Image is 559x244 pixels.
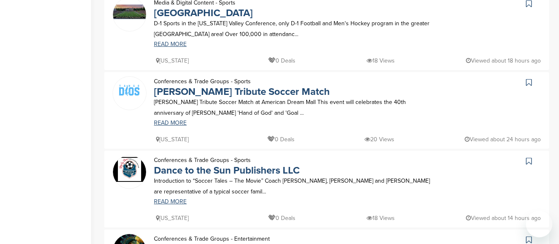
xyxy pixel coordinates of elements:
p: 0 Deals [267,134,295,145]
img: The website symbol [113,157,146,182]
p: 20 Views [365,134,394,145]
a: [GEOGRAPHIC_DATA] [154,7,253,19]
p: [US_STATE] [156,134,189,145]
img: Hunter sunset [113,5,146,19]
a: Dance to the Sun Publishers LLC [154,164,300,176]
p: Introduction to “Soccer Tales – The Movie” Coach [PERSON_NAME], [PERSON_NAME] and [PERSON_NAME] a... [154,176,434,196]
a: READ MORE [154,120,434,126]
p: [US_STATE] [156,213,189,223]
p: [US_STATE] [156,56,189,66]
a: READ MORE [154,199,434,205]
p: 18 Views [367,56,395,66]
p: Conferences & Trade Groups - Sports [154,76,330,87]
p: D-1 Sports in the [US_STATE] Valley Conference, only D-1 Football and Men's Hockey program in the... [154,18,434,39]
p: Viewed about 24 hours ago [465,134,541,145]
p: [PERSON_NAME] Tribute Soccer Match at American Dream Mall This event will celebrates the 40th ann... [154,97,434,118]
p: Conferences & Trade Groups - Entertainment [154,234,434,244]
p: Conferences & Trade Groups - Sports [154,155,300,165]
a: [PERSON_NAME] Tribute Soccer Match [154,86,330,98]
p: 0 Deals [268,56,295,66]
p: 0 Deals [268,213,295,223]
iframe: Button to launch messaging window, conversation in progress [526,211,552,237]
p: Viewed about 14 hours ago [466,213,541,223]
p: 18 Views [367,213,395,223]
a: READ MORE [154,41,434,47]
p: Viewed about 18 hours ago [466,56,541,66]
img: Photo 2025 08 05 11 23 07 [113,81,146,100]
